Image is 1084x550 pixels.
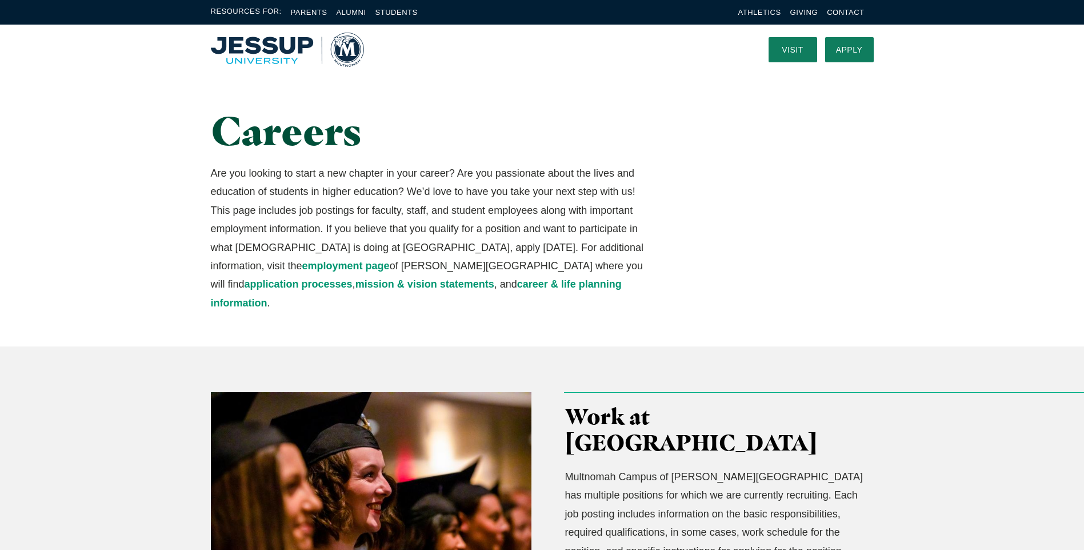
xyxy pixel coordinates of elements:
a: Home [211,33,364,67]
a: Parents [291,8,327,17]
a: Apply [825,37,874,62]
h1: Careers [211,109,646,153]
img: Multnomah University Logo [211,33,364,67]
a: application processes [245,278,353,290]
a: career & life planning information [211,278,622,308]
a: employment page [302,260,390,272]
p: Are you looking to start a new chapter in your career? Are you passionate about the lives and edu... [211,164,646,312]
a: Giving [790,8,818,17]
a: mission & vision statements [355,278,494,290]
a: Contact [827,8,864,17]
a: Students [375,8,418,17]
a: Athletics [738,8,781,17]
span: Resources For: [211,6,282,19]
a: Alumni [336,8,366,17]
a: Visit [769,37,817,62]
h3: Work at [GEOGRAPHIC_DATA] [565,404,874,456]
